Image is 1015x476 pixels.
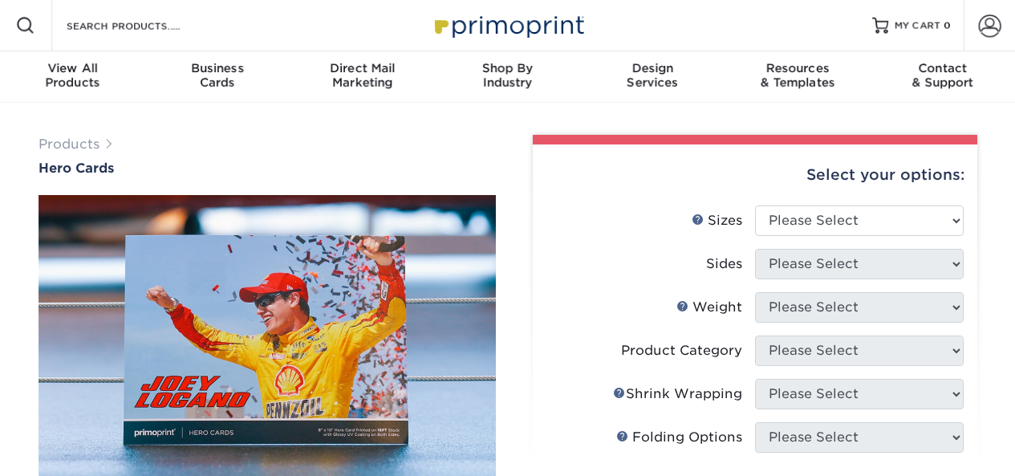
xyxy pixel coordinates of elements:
span: Direct Mail [290,61,435,75]
a: Products [39,136,99,152]
span: MY CART [895,19,940,33]
div: Marketing [290,61,435,90]
span: 0 [944,20,951,31]
div: Industry [435,61,580,90]
div: Shrink Wrapping [613,384,742,404]
span: Design [580,61,725,75]
div: & Templates [725,61,871,90]
a: Direct MailMarketing [290,51,435,103]
div: Sides [706,254,742,274]
div: Sizes [692,211,742,230]
div: Select your options: [546,144,964,205]
a: Shop ByIndustry [435,51,580,103]
div: Cards [145,61,290,90]
span: Business [145,61,290,75]
span: Shop By [435,61,580,75]
a: Hero Cards [39,161,496,176]
div: Folding Options [616,428,742,447]
img: Primoprint [428,8,588,43]
span: Contact [870,61,1015,75]
a: Contact& Support [870,51,1015,103]
span: Resources [725,61,871,75]
input: SEARCH PRODUCTS..... [65,16,221,35]
div: Weight [676,298,742,317]
div: Services [580,61,725,90]
div: Product Category [621,341,742,360]
a: BusinessCards [145,51,290,103]
a: Resources& Templates [725,51,871,103]
a: DesignServices [580,51,725,103]
div: & Support [870,61,1015,90]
